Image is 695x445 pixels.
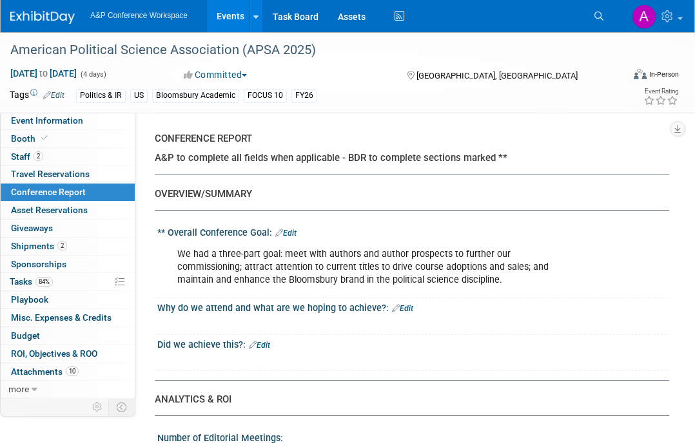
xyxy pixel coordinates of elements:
[79,70,106,79] span: (4 days)
[1,345,135,363] a: ROI, Objectives & ROO
[634,69,647,79] img: Format-Inperson.png
[168,241,564,293] div: We had a three-part goal: meet with authors and author prospects to further our commissioning; at...
[1,238,135,255] a: Shipments2
[109,399,135,415] td: Toggle Event Tabs
[10,88,64,103] td: Tags
[416,71,578,80] span: [GEOGRAPHIC_DATA], [GEOGRAPHIC_DATA]
[35,277,53,287] span: 84%
[11,259,66,269] span: Sponsorships
[90,11,188,20] span: A&P Conference Workspace
[34,151,43,161] span: 2
[1,256,135,273] a: Sponsorships
[11,133,50,144] span: Booth
[155,132,660,146] div: CONFERENCE REPORT
[11,205,88,215] span: Asset Reservations
[576,67,680,86] div: Event Format
[11,348,97,359] span: ROI, Objectives & ROO
[11,312,112,323] span: Misc. Expenses & Credits
[11,115,83,126] span: Event Information
[43,91,64,100] a: Edit
[10,11,75,24] img: ExhibitDay
[1,327,135,345] a: Budget
[11,294,48,305] span: Playbook
[11,241,67,251] span: Shipments
[1,363,135,381] a: Attachments10
[179,68,252,81] button: Committed
[632,5,656,29] img: Atifa Jiwa
[1,184,135,201] a: Conference Report
[8,384,29,394] span: more
[11,223,53,233] span: Giveaways
[249,341,270,350] a: Edit
[1,381,135,398] a: more
[155,151,660,165] div: A&P to complete all fields when applicable - BDR to complete sections marked **
[643,88,678,95] div: Event Rating
[10,276,53,287] span: Tasks
[37,68,50,79] span: to
[66,366,79,376] span: 10
[11,151,43,162] span: Staff
[649,70,679,79] div: In-Person
[11,366,79,377] span: Attachments
[1,148,135,166] a: Staff2
[1,166,135,183] a: Travel Reservations
[41,135,48,142] i: Booth reservation complete
[244,89,287,102] div: FOCUS 10
[11,187,86,197] span: Conference Report
[155,393,660,406] div: ANALYTICS & ROI
[10,68,77,79] span: [DATE] [DATE]
[130,89,148,102] div: US
[157,223,669,240] div: ** Overall Conference Goal:
[157,298,669,315] div: Why do we attend and what are we hoping to achieve?:
[1,112,135,129] a: Event Information
[76,89,126,102] div: Politics & IR
[155,187,660,201] div: OVERVIEW/SUMMARY
[57,241,67,251] span: 2
[86,399,109,415] td: Personalize Event Tab Strip
[1,291,135,308] a: Playbook
[157,428,669,444] div: Number of Editorial Meetings:
[1,220,135,237] a: Giveaways
[157,335,669,352] div: Did we achieve this?:
[1,273,135,290] a: Tasks84%
[1,309,135,327] a: Misc. Expenses & Credits
[291,89,317,102] div: FY26
[1,202,135,219] a: Asset Reservations
[152,89,239,102] div: Bloomsbury Academic
[11,169,90,179] span: Travel Reservations
[11,330,40,341] span: Budget
[1,130,135,147] a: Booth
[275,229,297,238] a: Edit
[392,304,413,313] a: Edit
[6,39,612,62] div: American Political Science Association (APSA 2025)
